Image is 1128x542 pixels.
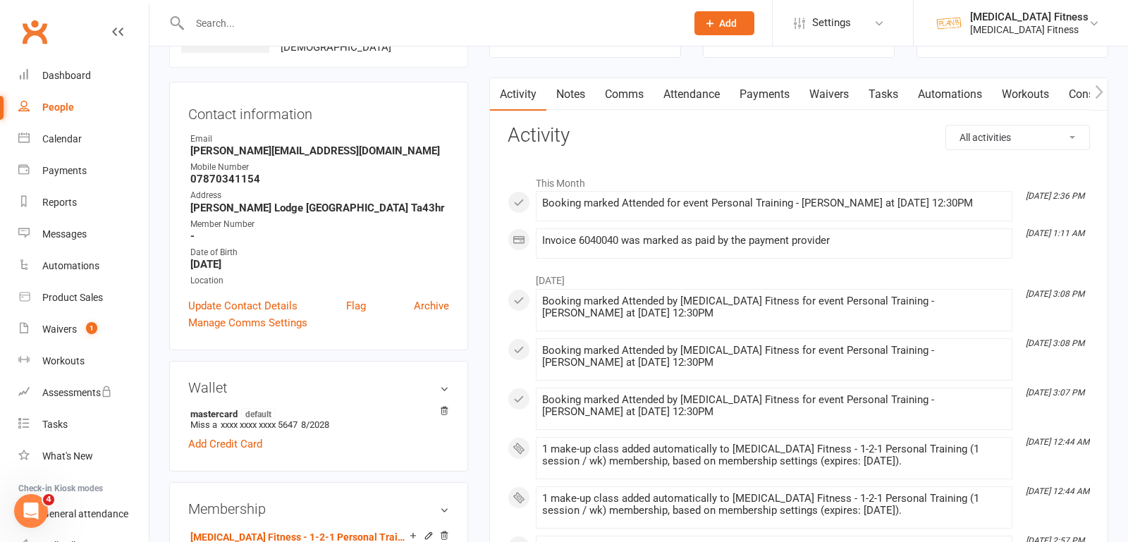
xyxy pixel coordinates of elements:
[190,161,449,174] div: Mobile Number
[18,498,149,530] a: General attendance kiosk mode
[42,355,85,367] div: Workouts
[18,345,149,377] a: Workouts
[18,187,149,218] a: Reports
[542,394,1006,418] div: Booking marked Attended by [MEDICAL_DATA] Fitness for event Personal Training - [PERSON_NAME] at ...
[188,297,298,314] a: Update Contact Details
[42,165,87,176] div: Payments
[188,101,449,122] h3: Contact information
[185,13,676,33] input: Search...
[935,9,963,37] img: thumb_image1569280052.png
[18,409,149,441] a: Tasks
[1026,388,1084,398] i: [DATE] 3:07 PM
[190,173,449,185] strong: 07870341154
[542,493,1006,517] div: 1 make-up class added automatically to [MEDICAL_DATA] Fitness - 1-2-1 Personal Training (1 sessio...
[18,123,149,155] a: Calendar
[799,78,859,111] a: Waivers
[1026,486,1089,496] i: [DATE] 12:44 AM
[43,494,54,505] span: 4
[190,258,449,271] strong: [DATE]
[490,78,546,111] a: Activity
[221,419,298,430] span: xxxx xxxx xxxx 5647
[18,441,149,472] a: What's New
[188,501,449,517] h3: Membership
[190,202,449,214] strong: [PERSON_NAME] Lodge [GEOGRAPHIC_DATA] Ta43hr
[42,260,99,271] div: Automations
[42,508,128,519] div: General attendance
[694,11,754,35] button: Add
[190,144,449,157] strong: [PERSON_NAME][EMAIL_ADDRESS][DOMAIN_NAME]
[190,133,449,146] div: Email
[18,282,149,314] a: Product Sales
[654,78,730,111] a: Attendance
[18,218,149,250] a: Messages
[1059,78,1120,111] a: Consent
[42,197,77,208] div: Reports
[190,218,449,231] div: Member Number
[18,377,149,409] a: Assessments
[18,250,149,282] a: Automations
[859,78,908,111] a: Tasks
[970,11,1089,23] div: [MEDICAL_DATA] Fitness
[812,7,851,39] span: Settings
[719,18,737,29] span: Add
[542,443,1006,467] div: 1 make-up class added automatically to [MEDICAL_DATA] Fitness - 1-2-1 Personal Training (1 sessio...
[42,419,68,430] div: Tasks
[42,70,91,81] div: Dashboard
[42,387,112,398] div: Assessments
[18,314,149,345] a: Waivers 1
[42,228,87,240] div: Messages
[190,408,442,419] strong: mastercard
[301,419,329,430] span: 8/2028
[595,78,654,111] a: Comms
[508,125,1090,147] h3: Activity
[190,274,449,288] div: Location
[17,14,52,49] a: Clubworx
[542,235,1006,247] div: Invoice 6040040 was marked as paid by the payment provider
[42,133,82,144] div: Calendar
[542,197,1006,209] div: Booking marked Attended for event Personal Training - [PERSON_NAME] at [DATE] 12:30PM
[42,450,93,462] div: What's New
[414,297,449,314] a: Archive
[241,408,276,419] span: default
[542,295,1006,319] div: Booking marked Attended by [MEDICAL_DATA] Fitness for event Personal Training - [PERSON_NAME] at ...
[190,189,449,202] div: Address
[190,230,449,242] strong: -
[992,78,1059,111] a: Workouts
[1026,289,1084,299] i: [DATE] 3:08 PM
[730,78,799,111] a: Payments
[508,266,1090,288] li: [DATE]
[542,345,1006,369] div: Booking marked Attended by [MEDICAL_DATA] Fitness for event Personal Training - [PERSON_NAME] at ...
[1026,338,1084,348] i: [DATE] 3:08 PM
[14,494,48,528] iframe: Intercom live chat
[188,406,449,432] li: Miss a
[188,380,449,395] h3: Wallet
[1026,437,1089,447] i: [DATE] 12:44 AM
[188,314,307,331] a: Manage Comms Settings
[188,436,262,452] a: Add Credit Card
[970,23,1089,36] div: [MEDICAL_DATA] Fitness
[18,155,149,187] a: Payments
[508,168,1090,191] li: This Month
[190,246,449,259] div: Date of Birth
[1026,191,1084,201] i: [DATE] 2:36 PM
[42,101,74,113] div: People
[86,322,97,334] span: 1
[908,78,992,111] a: Automations
[546,78,595,111] a: Notes
[18,92,149,123] a: People
[42,292,103,303] div: Product Sales
[281,41,391,54] span: [DEMOGRAPHIC_DATA]
[1026,228,1084,238] i: [DATE] 1:11 AM
[42,324,77,335] div: Waivers
[346,297,366,314] a: Flag
[18,60,149,92] a: Dashboard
